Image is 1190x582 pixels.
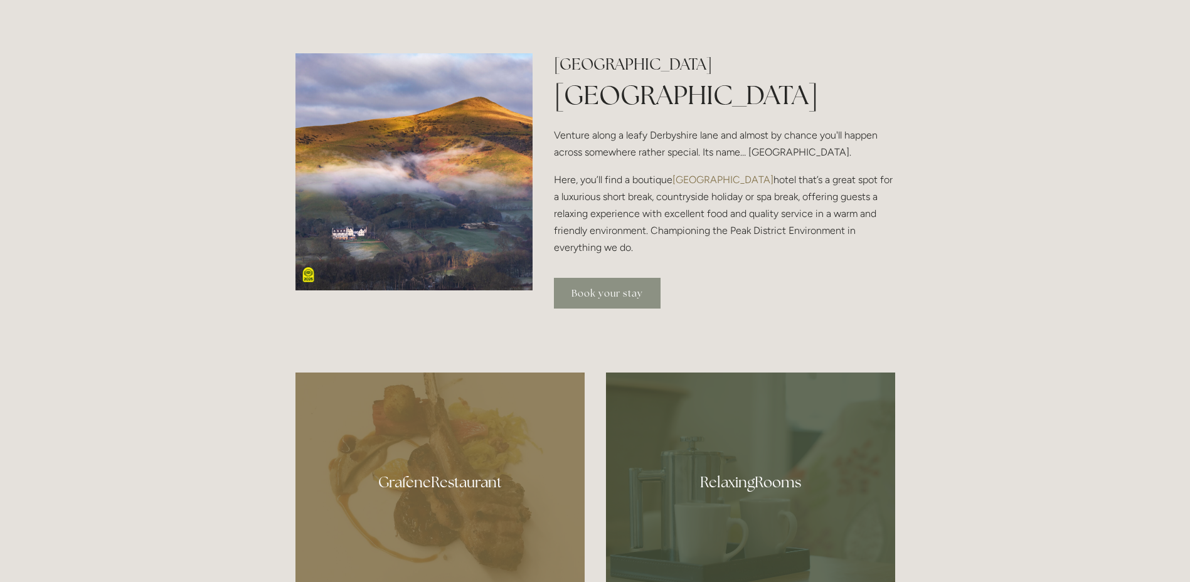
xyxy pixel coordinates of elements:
p: Here, you’ll find a boutique hotel that’s a great spot for a luxurious short break, countryside h... [554,171,895,257]
a: Book your stay [554,278,661,309]
a: [GEOGRAPHIC_DATA] [672,174,773,186]
h2: [GEOGRAPHIC_DATA] [554,53,895,75]
h1: [GEOGRAPHIC_DATA] [554,77,895,114]
p: Venture along a leafy Derbyshire lane and almost by chance you'll happen across somewhere rather ... [554,127,895,161]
